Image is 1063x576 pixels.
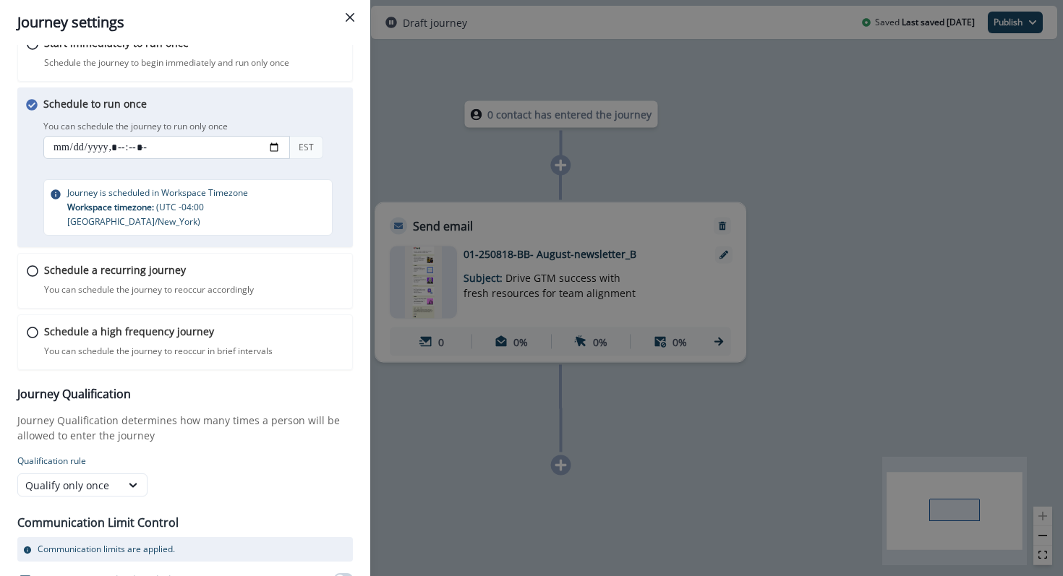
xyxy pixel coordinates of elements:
[17,387,353,401] h3: Journey Qualification
[44,56,289,69] p: Schedule the journey to begin immediately and run only once
[25,478,114,493] div: Qualify only once
[43,120,228,133] p: You can schedule the journey to run only once
[17,12,353,33] div: Journey settings
[44,283,254,296] p: You can schedule the journey to reoccur accordingly
[67,201,156,213] span: Workspace timezone:
[17,413,353,443] p: Journey Qualification determines how many times a person will be allowed to enter the journey
[43,96,147,111] p: Schedule to run once
[17,514,179,531] p: Communication Limit Control
[38,543,175,556] p: Communication limits are applied.
[17,455,353,468] p: Qualification rule
[44,345,273,358] p: You can schedule the journey to reoccur in brief intervals
[67,186,326,229] p: Journey is scheduled in Workspace Timezone ( UTC -04:00 [GEOGRAPHIC_DATA]/New_York )
[289,136,323,159] div: EST
[338,6,362,29] button: Close
[44,324,214,339] p: Schedule a high frequency journey
[44,262,186,278] p: Schedule a recurring journey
